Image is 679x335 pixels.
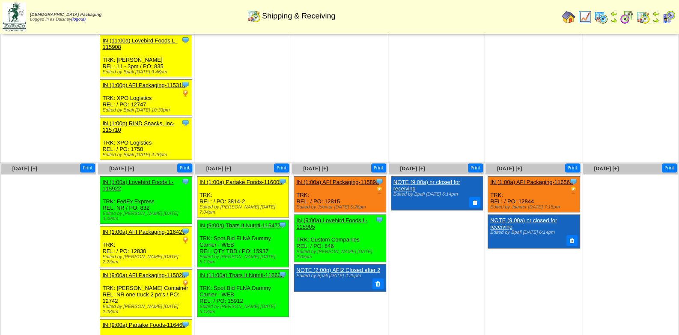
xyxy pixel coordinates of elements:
img: arrowleft.gif [611,10,617,17]
a: IN (9:00a) Thats It Nutriti-116473 [200,222,281,229]
div: Edited by Jdexter [DATE] 5:26pm [296,205,385,210]
div: Edited by [PERSON_NAME] [DATE] 3:39pm [102,211,191,221]
img: Tooltip [181,320,190,329]
button: Print [80,163,95,172]
a: [DATE] [+] [303,166,328,172]
img: arrowright.gif [652,17,659,24]
div: Edited by Bpali [DATE] 4:26pm [102,152,191,157]
a: IN (1:00p) RIND Snacks, Inc-115710 [102,120,174,133]
div: Edited by [PERSON_NAME] [DATE] 6:12pm [200,304,289,314]
img: calendarblend.gif [620,10,634,24]
img: calendarinout.gif [247,9,261,23]
span: [DATE] [+] [12,166,37,172]
img: calendarinout.gif [636,10,650,24]
div: Edited by [PERSON_NAME] [DATE] 6:17pm [200,254,289,265]
a: NOTE (9:00a) nr closed for receiving [393,179,460,192]
div: Edited by [PERSON_NAME] [DATE] 2:23pm [102,254,191,265]
div: Edited by Bpali [DATE] 9:46pm [102,69,191,75]
img: zoroco-logo-small.webp [3,3,26,31]
button: Print [177,163,192,172]
a: [DATE] [+] [206,166,231,172]
button: Print [565,163,580,172]
a: IN (1:00p) AFI Packaging-115319 [102,82,185,88]
button: Print [662,163,677,172]
img: PO [181,279,190,287]
img: PO [181,89,190,97]
img: Tooltip [181,36,190,44]
button: Delete Note [372,278,384,290]
div: TRK: Custom Companies REL: / PO: 846 [294,214,386,262]
a: IN (1:00a) AFI Packaging-115899 [296,179,379,185]
div: TRK: XPO Logistics REL: / PO: 1750 [100,118,192,160]
img: Tooltip [375,177,384,186]
img: Tooltip [181,118,190,127]
img: Tooltip [278,270,287,279]
span: Logged in as Ddisney [30,12,101,22]
button: Print [468,163,483,172]
img: arrowleft.gif [652,10,659,17]
img: calendarprod.gif [594,10,608,24]
a: IN (9:00a) Lovebird Foods L-115905 [296,217,367,230]
div: TRK: REL: / PO: 12844 [488,176,580,212]
div: TRK: FedEx Express REL: NR / PO: 832 [100,176,192,223]
a: NOTE (2:00p) AFI2 Closed after 2 [296,267,380,273]
img: Tooltip [181,177,190,186]
div: TRK: [PERSON_NAME] Container REL: NR one truck 2 po's / PO: 12742 [100,269,192,317]
button: Delete Note [469,197,480,208]
a: [DATE] [+] [594,166,619,172]
div: TRK: REL: / PO: 3814-2 [197,176,289,217]
a: [DATE] [+] [497,166,522,172]
img: line_graph.gif [578,10,592,24]
a: IN (1:00a) AFI Packaging-116569 [490,179,573,185]
img: Tooltip [181,270,190,279]
a: (logout) [71,17,86,22]
img: home.gif [562,10,575,24]
div: TRK: [PERSON_NAME] REL: 11 - 3pm / PO: 835 [100,35,192,77]
span: [DEMOGRAPHIC_DATA] Packaging [30,12,101,17]
a: IN (9:00a) AFI Packaging-115028 [102,272,185,278]
div: Edited by Bpali [DATE] 4:25pm [296,273,382,278]
div: Edited by Bpali [DATE] 10:33pm [102,108,191,113]
a: [DATE] [+] [400,166,425,172]
a: NOTE (9:00a) nr closed for receiving [490,217,557,230]
button: Delete Note [566,235,578,246]
img: PO [375,186,384,194]
button: Print [371,163,386,172]
a: [DATE] [+] [109,166,134,172]
a: IN (11:00a) Thats It Nutriti-116602 [200,272,284,278]
div: TRK: Spot Bid FLNA Dummy Carrier - WEB REL: / PO: 15912 [197,269,289,317]
a: IN (1:00a) Lovebird Foods L-115922 [102,179,173,192]
div: TRK: REL: / PO: 12815 [294,176,386,212]
button: Print [274,163,289,172]
a: IN (1:00a) Partake Foods-116005 [200,179,283,185]
div: TRK: XPO Logistics REL: / PO: 12747 [100,79,192,115]
div: Edited by Jdexter [DATE] 7:15pm [490,205,579,210]
div: TRK: REL: / PO: 12830 [100,226,192,267]
a: IN (9:00a) Partake Foods-116463 [102,322,185,328]
div: Edited by Bpali [DATE] 6:14pm [490,230,576,235]
img: arrowright.gif [611,17,617,24]
img: PO [181,235,190,244]
img: Tooltip [278,220,287,229]
img: Tooltip [375,215,384,224]
img: calendarcustomer.gif [662,10,676,24]
img: Tooltip [181,80,190,89]
div: Edited by [PERSON_NAME] [DATE] 2:05pm [296,249,385,260]
img: Tooltip [181,227,190,235]
img: Tooltip [569,177,578,186]
img: PO [569,186,578,194]
span: Shipping & Receiving [262,12,335,21]
div: Edited by Bpali [DATE] 6:14pm [393,192,479,197]
div: Edited by [PERSON_NAME] [DATE] 7:04pm [200,205,289,215]
div: TRK: Spot Bid FLNA Dummy Carrier - WEB REL: QTY TBD / PO: 15937 [197,220,289,267]
div: Edited by [PERSON_NAME] [DATE] 2:28pm [102,304,191,314]
a: IN (11:00a) Lovebird Foods L-115908 [102,37,176,50]
img: Tooltip [278,177,287,186]
a: IN (1:00a) AFI Packaging-116427 [102,229,185,235]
